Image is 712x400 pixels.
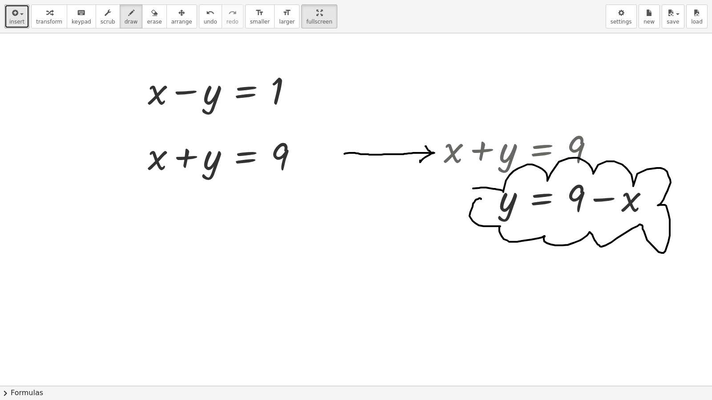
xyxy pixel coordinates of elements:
span: new [643,19,655,25]
button: keyboardkeypad [67,4,96,28]
button: new [639,4,660,28]
button: redoredo [222,4,243,28]
button: erase [142,4,166,28]
span: undo [204,19,217,25]
span: smaller [250,19,270,25]
button: format_sizelarger [274,4,299,28]
span: larger [279,19,295,25]
span: settings [611,19,632,25]
button: undoundo [199,4,222,28]
i: format_size [255,8,264,18]
span: transform [36,19,62,25]
span: load [691,19,703,25]
span: erase [147,19,162,25]
button: arrange [166,4,197,28]
button: draw [120,4,143,28]
button: format_sizesmaller [245,4,275,28]
button: transform [31,4,67,28]
button: save [662,4,684,28]
button: load [686,4,708,28]
span: insert [9,19,24,25]
i: keyboard [77,8,85,18]
span: keypad [72,19,91,25]
span: draw [125,19,138,25]
span: save [667,19,679,25]
i: format_size [283,8,291,18]
i: undo [206,8,214,18]
button: scrub [96,4,120,28]
span: redo [227,19,239,25]
span: fullscreen [306,19,332,25]
button: settings [606,4,637,28]
button: insert [4,4,29,28]
span: scrub [101,19,115,25]
i: redo [228,8,237,18]
button: fullscreen [301,4,337,28]
span: arrange [171,19,192,25]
